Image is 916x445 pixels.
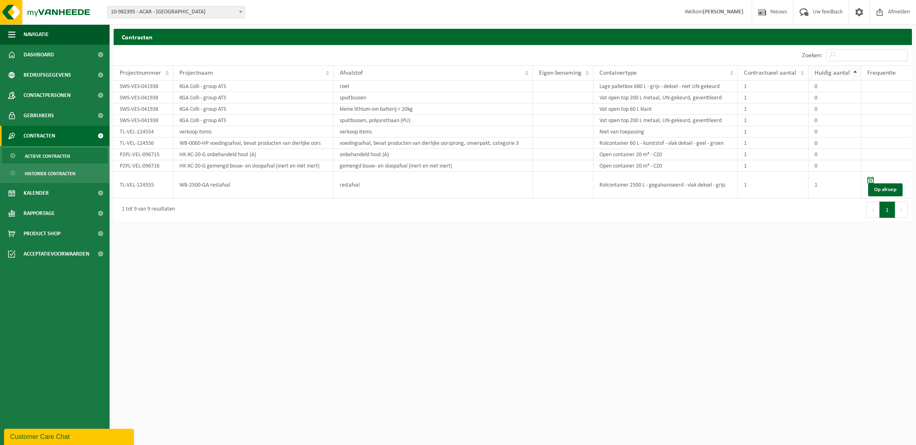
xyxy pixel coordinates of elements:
span: Huidig aantal [815,70,850,76]
td: WB-0060-HP voedingsafval, bevat producten van dierlijke oors [173,138,333,149]
td: 0 [808,81,861,92]
td: 1 [738,115,808,126]
span: 10-982395 - ACAR - SINT-NIKLAAS [107,6,245,18]
a: Historiek contracten [2,166,108,181]
td: verkoop items [173,126,333,138]
td: voedingsafval, bevat producten van dierlijke oorsprong, onverpakt, categorie 3 [334,138,533,149]
span: Containertype [599,70,637,76]
td: Niet van toepassing [593,126,738,138]
td: P2PL-VEL-096715 [114,149,173,160]
td: 0 [808,138,861,149]
button: 1 [879,202,895,218]
td: P2PL-VEL-096716 [114,160,173,172]
td: TL-VEL-124556 [114,138,173,149]
span: Actieve contracten [25,148,70,164]
td: 1 [738,138,808,149]
td: Vat open top 60 L klant [593,103,738,115]
h2: Contracten [114,29,912,45]
td: Rolcontainer 2500 L - gegalvaniseerd - vlak deksel - grijs [593,172,738,198]
td: SWS-VES-041938 [114,92,173,103]
td: spuitbussen, polyurethaan (PU) [334,115,533,126]
span: Kalender [24,183,49,203]
td: 0 [808,115,861,126]
span: Frequentie [867,70,896,76]
td: kleine lithium-ion batterij < 20kg [334,103,533,115]
button: Previous [866,202,879,218]
span: Afvalstof [340,70,363,76]
span: Bedrijfsgegevens [24,65,71,85]
td: 0 [808,103,861,115]
td: Vat open top 200 L metaal, UN-gekeurd, geventileerd [593,115,738,126]
td: onbehandeld hout (A) [334,149,533,160]
td: verkoop items [334,126,533,138]
td: 0 [808,149,861,160]
label: Zoeken: [802,52,822,59]
span: Projectnummer [120,70,161,76]
span: Historiek contracten [25,166,75,181]
span: Gebruikers [24,105,54,126]
td: 1 [738,126,808,138]
td: Lage palletbox 680 L - grijs - deksel - niet UN-gekeurd [593,81,738,92]
td: Open container 20 m³ - C20 [593,149,738,160]
td: SWS-VES-041938 [114,115,173,126]
td: 0 [808,92,861,103]
td: Vat open top 200 L metaal, UN-gekeurd, geventileerd [593,92,738,103]
a: Op afroep [868,183,903,196]
span: Contactpersonen [24,85,71,105]
td: 1 [738,160,808,172]
button: Next [895,202,908,218]
a: Actieve contracten [2,148,108,163]
td: 0 [808,126,861,138]
td: 1 [738,149,808,160]
span: 10-982395 - ACAR - SINT-NIKLAAS [108,6,245,18]
td: TL-VEL-124554 [114,126,173,138]
strong: [PERSON_NAME] [703,9,744,15]
td: 1 [808,172,861,198]
td: restafval [334,172,533,198]
td: WB-2500-GA restafval [173,172,333,198]
td: 1 [738,103,808,115]
span: Projectnaam [179,70,213,76]
div: 1 tot 9 van 9 resultaten [118,202,175,217]
span: Navigatie [24,24,49,45]
td: roet [334,81,533,92]
td: KGA Colli - group ATS [173,92,333,103]
td: Open container 20 m³ - C20 [593,160,738,172]
td: KGA Colli - group ATS [173,81,333,92]
td: HK-XC-20-G onbehandeld hout (A) [173,149,333,160]
td: 1 [738,172,808,198]
td: SWS-VES-041938 [114,81,173,92]
td: 1 [738,92,808,103]
td: spuitbussen [334,92,533,103]
td: HK-XC-20-G gemengd bouw- en sloopafval (inert en niet inert) [173,160,333,172]
td: 1 [738,81,808,92]
span: Contractueel aantal [744,70,796,76]
span: Acceptatievoorwaarden [24,244,89,264]
span: Product Shop [24,224,60,244]
span: Dashboard [24,45,54,65]
span: Rapportage [24,203,55,224]
td: SWS-VES-041938 [114,103,173,115]
span: Contracten [24,126,55,146]
td: gemengd bouw- en sloopafval (inert en niet inert) [334,160,533,172]
td: Rolcontainer 60 L - kunststof - vlak deksel - geel - groen [593,138,738,149]
iframe: chat widget [4,427,136,445]
td: KGA Colli - group ATS [173,115,333,126]
td: KGA Colli - group ATS [173,103,333,115]
td: 0 [808,160,861,172]
span: Eigen benaming [539,70,582,76]
td: TL-VEL-124555 [114,172,173,198]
